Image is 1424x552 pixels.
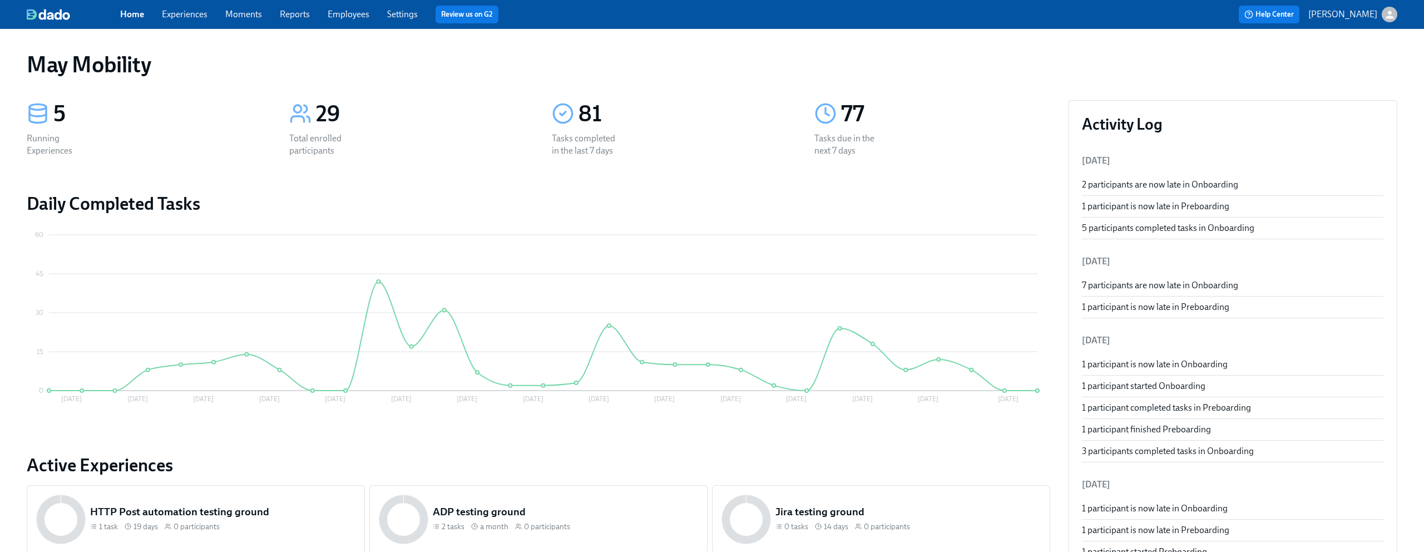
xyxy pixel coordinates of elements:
tspan: [DATE] [61,395,82,403]
div: Running Experiences [27,132,98,157]
div: 29 [316,100,525,128]
span: 0 tasks [784,521,808,532]
h5: HTTP Post automation testing ground [90,505,355,519]
tspan: 45 [36,270,43,278]
div: Tasks due in the next 7 days [814,132,886,157]
a: Reports [280,9,310,19]
tspan: [DATE] [259,395,280,403]
div: 81 [578,100,788,128]
span: 0 participants [864,521,910,532]
button: [PERSON_NAME] [1308,7,1397,22]
img: dado [27,9,70,20]
p: [PERSON_NAME] [1308,8,1377,21]
h1: May Mobility [27,51,151,78]
div: 1 participant is now late in Preboarding [1082,200,1383,213]
tspan: [DATE] [523,395,543,403]
div: 3 participants completed tasks in Onboarding [1082,445,1383,457]
a: Settings [387,9,418,19]
h5: ADP testing ground [433,505,698,519]
tspan: [DATE] [325,395,345,403]
button: Help Center [1239,6,1299,23]
a: Review us on G2 [441,9,493,20]
div: 77 [841,100,1050,128]
span: 1 task [99,521,118,532]
h2: Daily Completed Tasks [27,193,1050,215]
li: [DATE] [1082,248,1383,275]
div: Total enrolled participants [289,132,360,157]
tspan: [DATE] [852,395,873,403]
tspan: 15 [37,348,43,356]
div: 5 [53,100,263,128]
span: Help Center [1244,9,1294,20]
tspan: [DATE] [786,395,807,403]
span: a month [480,521,508,532]
tspan: [DATE] [589,395,609,403]
div: 1 participant is now late in Onboarding [1082,358,1383,371]
tspan: 0 [39,387,43,395]
tspan: [DATE] [127,395,148,403]
li: [DATE] [1082,327,1383,354]
span: 0 participants [524,521,570,532]
span: 2 tasks [442,521,464,532]
span: 19 days [133,521,158,532]
div: 1 participant completed tasks in Preboarding [1082,402,1383,414]
tspan: [DATE] [720,395,741,403]
div: 1 participant is now late in Onboarding [1082,502,1383,515]
tspan: 30 [36,309,43,317]
a: Home [120,9,144,19]
div: 5 participants completed tasks in Onboarding [1082,222,1383,234]
a: Experiences [162,9,207,19]
div: 1 participant is now late in Preboarding [1082,524,1383,536]
a: dado [27,9,120,20]
div: 7 participants are now late in Onboarding [1082,279,1383,292]
tspan: [DATE] [998,395,1018,403]
div: Tasks completed in the last 7 days [552,132,623,157]
tspan: [DATE] [193,395,214,403]
a: Active Experiences [27,454,1050,476]
span: [DATE] [1082,155,1110,166]
span: 0 participants [174,521,220,532]
a: Moments [225,9,262,19]
tspan: [DATE] [457,395,477,403]
div: 1 participant started Onboarding [1082,380,1383,392]
button: Review us on G2 [436,6,498,23]
div: 1 participant finished Preboarding [1082,423,1383,436]
li: [DATE] [1082,471,1383,498]
div: 1 participant is now late in Preboarding [1082,301,1383,313]
h5: Jira testing ground [775,505,1041,519]
span: 14 days [824,521,848,532]
tspan: [DATE] [918,395,938,403]
tspan: 60 [35,231,43,239]
tspan: [DATE] [654,395,675,403]
tspan: [DATE] [391,395,412,403]
h3: Activity Log [1082,114,1383,134]
div: 2 participants are now late in Onboarding [1082,179,1383,191]
a: Employees [328,9,369,19]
